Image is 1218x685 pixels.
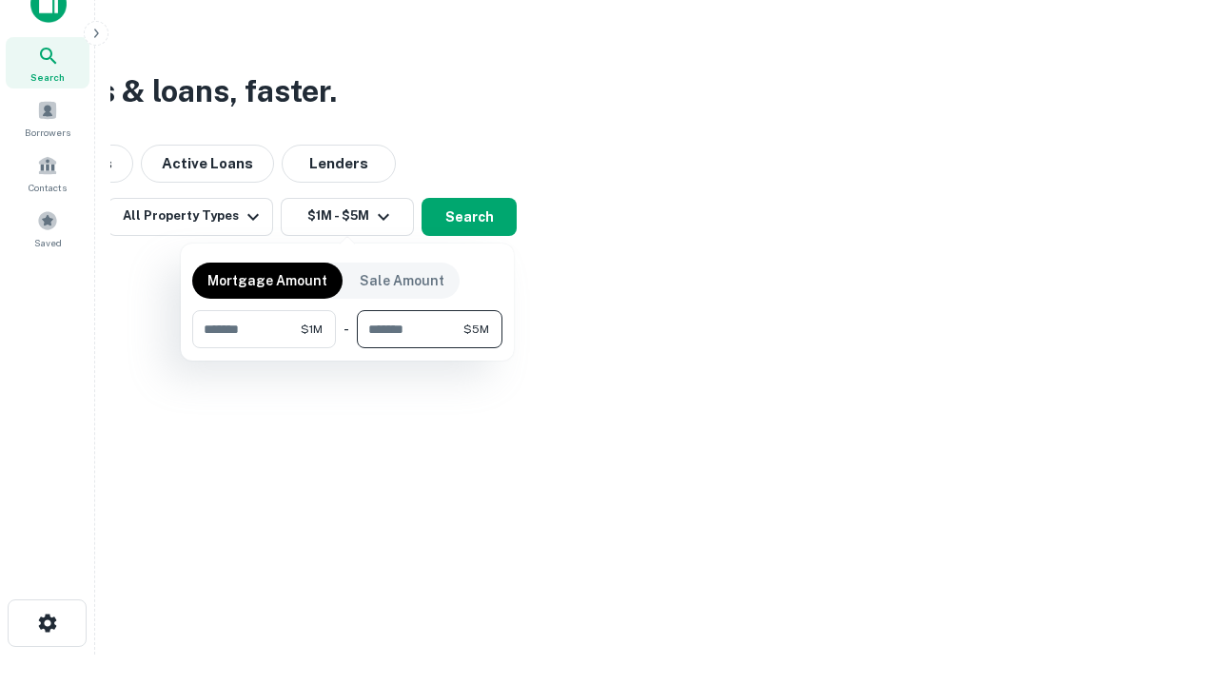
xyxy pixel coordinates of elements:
[207,270,327,291] p: Mortgage Amount
[301,321,323,338] span: $1M
[344,310,349,348] div: -
[360,270,444,291] p: Sale Amount
[463,321,489,338] span: $5M
[1123,533,1218,624] iframe: Chat Widget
